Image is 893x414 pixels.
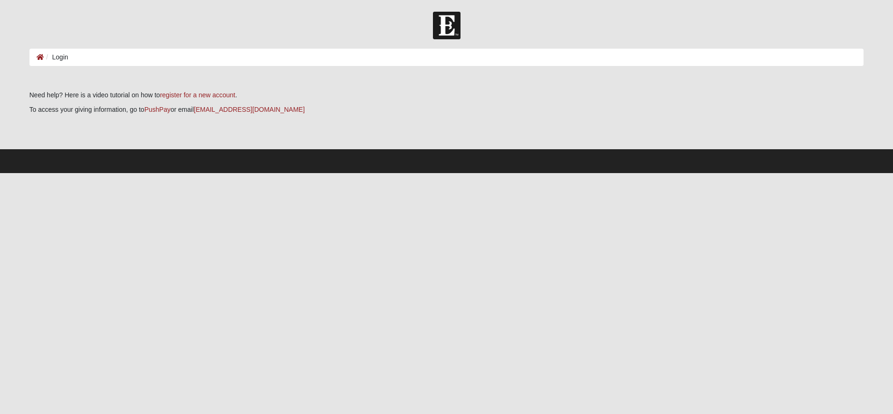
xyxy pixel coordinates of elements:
[144,106,171,113] a: PushPay
[433,12,461,39] img: Church of Eleven22 Logo
[29,90,864,100] p: Need help? Here is a video tutorial on how to .
[160,91,235,99] a: register for a new account
[194,106,305,113] a: [EMAIL_ADDRESS][DOMAIN_NAME]
[29,105,864,115] p: To access your giving information, go to or email
[44,52,68,62] li: Login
